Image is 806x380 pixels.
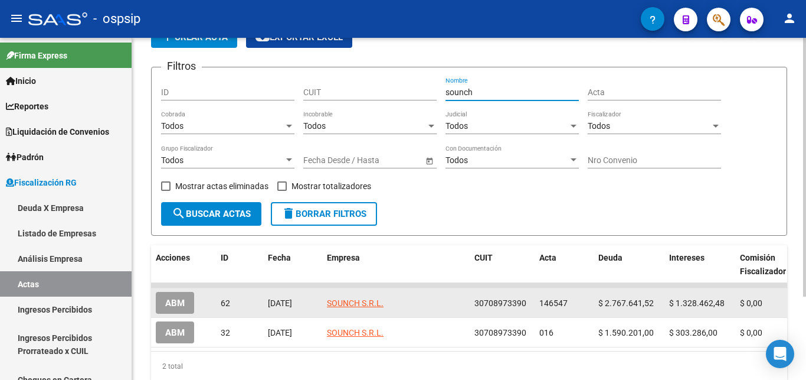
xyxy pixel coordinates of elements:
span: Mostrar actas eliminadas [175,179,268,193]
span: Acciones [156,253,190,262]
datatable-header-cell: Acta [535,245,594,284]
div: Open Intercom Messenger [766,340,794,368]
mat-icon: person [782,11,797,25]
span: Todos [588,121,610,131]
datatable-header-cell: Empresa [322,245,470,284]
button: ABM [156,321,194,343]
span: Todos [445,155,468,165]
span: Deuda [598,253,622,262]
span: Padrón [6,151,44,164]
button: Buscar Actas [161,202,261,226]
span: Buscar Actas [172,209,251,219]
span: Borrar Filtros [281,209,366,219]
span: Fecha [268,253,291,262]
mat-icon: search [172,206,186,220]
span: Todos [161,155,184,165]
span: Exportar EXCEL [255,32,343,43]
span: Todos [303,121,326,131]
span: Fiscalización RG [6,176,77,189]
span: Todos [445,121,468,131]
datatable-header-cell: Intereses [664,245,735,284]
span: Mostrar totalizadores [291,179,371,193]
h3: Filtros [161,58,202,74]
mat-icon: delete [281,206,296,220]
button: ABM [156,292,194,314]
span: Acta [539,253,556,262]
span: ABM [165,298,185,308]
span: Crear Acta [160,32,228,43]
span: Liquidación de Convenios [6,125,109,138]
span: Empresa [327,253,360,262]
span: 30708973390 [474,298,526,308]
span: SOUNCH S.R.L. [327,328,384,337]
datatable-header-cell: Acciones [151,245,216,284]
span: ID [221,253,228,262]
span: - ospsip [93,6,140,32]
span: Reportes [6,100,48,113]
span: $ 0,00 [740,298,762,308]
datatable-header-cell: Fecha [263,245,322,284]
span: [DATE] [268,328,292,337]
span: $ 1.590.201,00 [598,328,654,337]
span: CUIT [474,253,493,262]
span: ABM [165,327,185,338]
button: Borrar Filtros [271,202,377,226]
span: 32 [221,328,230,337]
span: Todos [161,121,184,131]
datatable-header-cell: Comisión Fiscalizador [735,245,806,284]
span: [DATE] [268,298,292,308]
span: 62 [221,298,230,308]
span: $ 2.767.641,52 [598,298,654,308]
span: $ 0,00 [740,328,762,337]
span: Intereses [669,253,705,262]
span: 016 [539,328,553,337]
span: 30708973390 [474,328,526,337]
datatable-header-cell: ID [216,245,263,284]
span: Comisión Fiscalizador [740,253,786,276]
span: SOUNCH S.R.L. [327,298,384,308]
button: Open calendar [423,154,435,167]
datatable-header-cell: CUIT [470,245,535,284]
span: $ 303.286,00 [669,328,717,337]
span: 146547 [539,298,568,308]
span: Firma Express [6,49,67,62]
span: $ 1.328.462,48 [669,298,725,308]
input: Fecha inicio [303,155,346,165]
mat-icon: menu [9,11,24,25]
input: Fecha fin [356,155,414,165]
span: Inicio [6,74,36,87]
datatable-header-cell: Deuda [594,245,664,284]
